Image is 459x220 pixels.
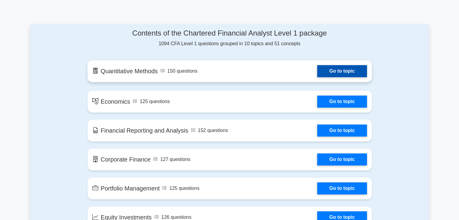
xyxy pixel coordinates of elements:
h4: Contents of the Chartered Financial Analyst Level 1 package [88,29,372,38]
div: 1094 CFA Level 1 questions grouped in 10 topics and 51 concepts [88,29,372,47]
a: Go to topic [317,96,367,108]
a: Go to topic [317,153,367,165]
a: Go to topic [317,182,367,194]
a: Go to topic [317,65,367,77]
a: Go to topic [317,124,367,137]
